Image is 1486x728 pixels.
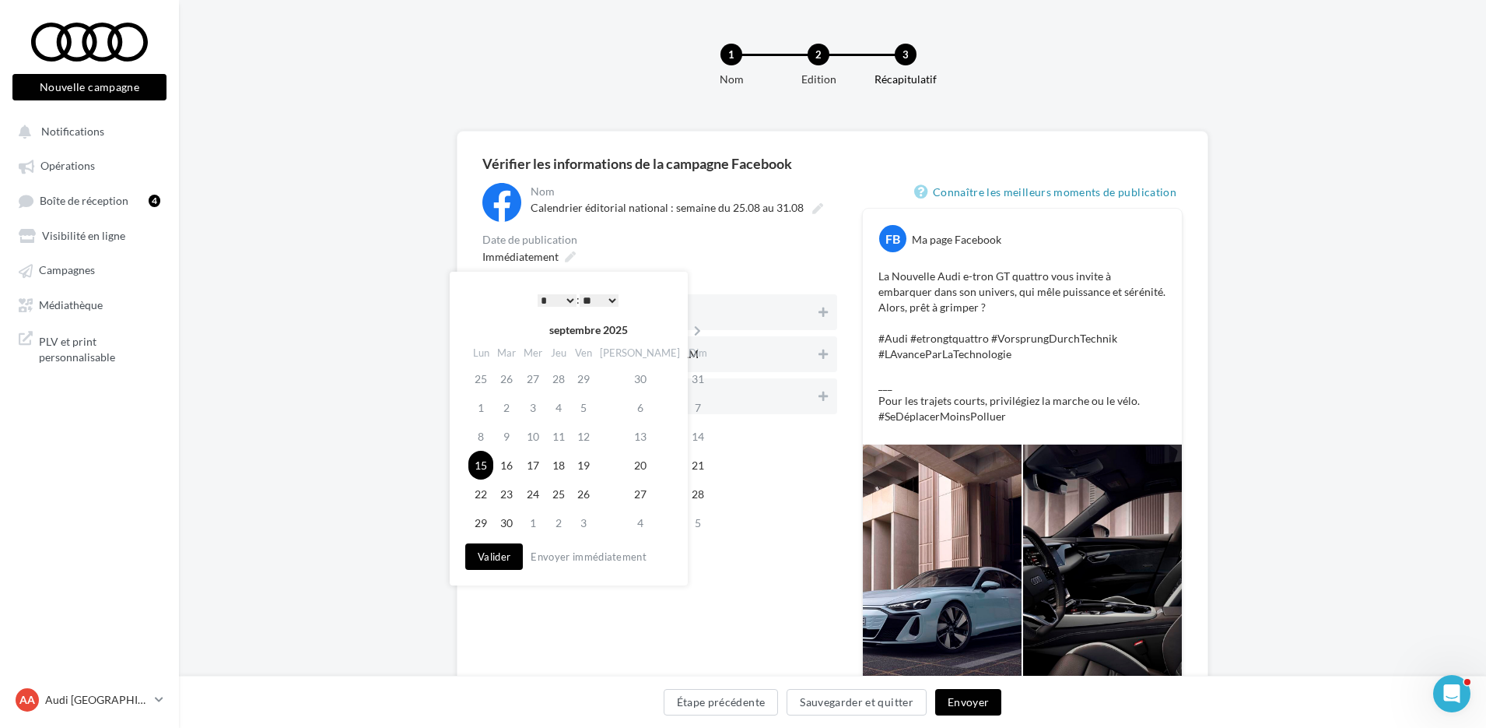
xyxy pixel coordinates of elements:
th: Ven [571,342,596,364]
span: AA [19,692,35,708]
td: 26 [571,480,596,508]
button: Notifications [9,117,163,145]
span: Opérations [40,160,95,173]
th: [PERSON_NAME] [596,342,684,364]
td: 25 [468,364,493,393]
td: 30 [596,364,684,393]
div: Vérifier les informations de la campagne Facebook [482,157,1183,171]
td: 29 [468,508,493,537]
button: Valider [465,543,523,570]
a: Médiathèque [9,290,170,318]
div: Date de publication [482,234,837,245]
th: septembre 2025 [493,318,684,342]
td: 7 [684,393,711,422]
td: 24 [520,480,546,508]
td: 21 [684,451,711,480]
td: 1 [468,393,493,422]
td: 6 [596,393,684,422]
button: Étape précédente [664,689,779,716]
a: Visibilité en ligne [9,221,170,249]
div: 1 [720,44,742,65]
div: Récapitulatif [856,72,955,87]
th: Lun [468,342,493,364]
td: 13 [596,422,684,451]
p: Audi [GEOGRAPHIC_DATA] [45,692,149,708]
td: 27 [520,364,546,393]
td: 30 [493,508,520,537]
td: 15 [468,451,493,480]
div: 3 [895,44,916,65]
td: 8 [468,422,493,451]
td: 25 [546,480,571,508]
td: 3 [571,508,596,537]
td: 27 [596,480,684,508]
td: 17 [520,451,546,480]
p: La Nouvelle Audi e-tron GT quattro vous invite à embarquer dans son univers, qui mêle puissance e... [878,269,1166,424]
a: AA Audi [GEOGRAPHIC_DATA] [12,685,166,715]
td: 31 [684,364,711,393]
span: Notifications [41,125,104,138]
td: 5 [571,393,596,422]
td: 23 [493,480,520,508]
span: PLV et print personnalisable [39,331,160,364]
button: Nouvelle campagne [12,74,166,100]
a: Opérations [9,151,170,179]
div: FB [879,225,906,252]
div: Edition [769,72,868,87]
td: 22 [468,480,493,508]
a: Connaître les meilleurs moments de publication [914,183,1183,202]
span: Campagnes [39,264,95,277]
td: 18 [546,451,571,480]
button: Envoyer immédiatement [524,547,653,566]
div: Ma page Facebook [912,232,1001,248]
span: Boîte de réception [40,194,128,207]
td: 12 [571,422,596,451]
td: 28 [684,480,711,508]
iframe: Intercom live chat [1433,675,1470,712]
th: Jeu [546,342,571,364]
td: 19 [571,451,596,480]
td: 14 [684,422,711,451]
a: Boîte de réception4 [9,186,170,215]
td: 5 [684,508,711,537]
td: 10 [520,422,546,451]
div: Nom [531,186,834,197]
td: 11 [546,422,571,451]
span: Immédiatement [482,250,559,263]
th: Dim [684,342,711,364]
a: PLV et print personnalisable [9,325,170,371]
td: 4 [596,508,684,537]
span: Calendrier éditorial national : semaine du 25.08 au 31.08 [531,201,804,214]
td: 2 [546,508,571,537]
td: 20 [596,451,684,480]
div: 2 [808,44,829,65]
div: : [499,288,657,311]
div: Nom [682,72,781,87]
td: 16 [493,451,520,480]
td: 2 [493,393,520,422]
div: 4 [149,195,160,207]
td: 9 [493,422,520,451]
td: 1 [520,508,546,537]
th: Mar [493,342,520,364]
td: 28 [546,364,571,393]
td: 26 [493,364,520,393]
button: Sauvegarder et quitter [787,689,927,716]
td: 29 [571,364,596,393]
span: Visibilité en ligne [42,229,125,242]
td: 4 [546,393,571,422]
a: Campagnes [9,255,170,283]
td: 3 [520,393,546,422]
span: Médiathèque [39,298,103,311]
th: Mer [520,342,546,364]
button: Envoyer [935,689,1001,716]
